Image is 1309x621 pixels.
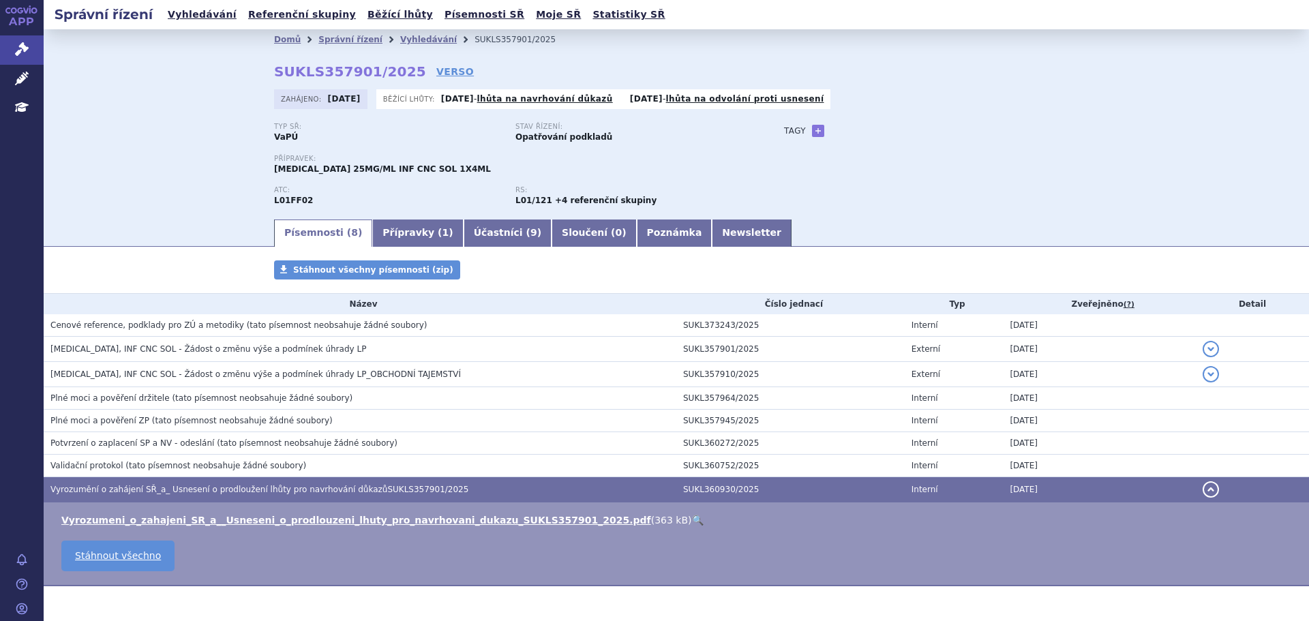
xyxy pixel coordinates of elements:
li: SUKLS357901/2025 [475,29,573,50]
span: (tato písemnost neobsahuje žádné soubory) [172,393,352,403]
a: Poznámka [637,219,712,247]
strong: SUKLS357901/2025 [274,63,426,80]
button: detail [1203,366,1219,382]
a: Správní řízení [318,35,382,44]
td: SUKL360272/2025 [676,432,905,455]
a: Statistiky SŘ [588,5,669,24]
span: 8 [351,227,358,238]
th: Číslo jednací [676,294,905,314]
span: Validační protokol [50,461,123,470]
a: Referenční skupiny [244,5,360,24]
a: lhůta na odvolání proti usnesení [666,94,824,104]
a: Vyhledávání [164,5,241,24]
th: Zveřejněno [1003,294,1196,314]
a: Stáhnout všechny písemnosti (zip) [274,260,460,279]
h3: Tagy [784,123,806,139]
td: [DATE] [1003,314,1196,337]
p: RS: [515,186,743,194]
span: 1 [442,227,449,238]
span: Interní [912,461,938,470]
a: Písemnosti SŘ [440,5,528,24]
td: [DATE] [1003,387,1196,410]
strong: Opatřování podkladů [515,132,612,142]
a: 🔍 [692,515,704,526]
span: Externí [912,344,940,354]
span: Interní [912,393,938,403]
a: Stáhnout všechno [61,541,175,571]
a: Moje SŘ [532,5,585,24]
button: detail [1203,341,1219,357]
td: SUKL357901/2025 [676,337,905,362]
td: [DATE] [1003,337,1196,362]
td: [DATE] [1003,477,1196,502]
a: Účastníci (9) [464,219,552,247]
th: Název [44,294,676,314]
td: SUKL360752/2025 [676,455,905,477]
span: Interní [912,438,938,448]
span: Plné moci a pověření ZP [50,416,149,425]
a: Sloučení (0) [552,219,636,247]
a: Vyhledávání [400,35,457,44]
span: Interní [912,416,938,425]
abbr: (?) [1124,300,1134,309]
a: Přípravky (1) [372,219,463,247]
td: SUKL357945/2025 [676,410,905,432]
strong: pembrolizumab [515,196,552,205]
td: SUKL360930/2025 [676,477,905,502]
p: - [630,93,824,104]
td: [DATE] [1003,432,1196,455]
span: (tato písemnost neobsahuje žádné soubory) [217,438,397,448]
td: SUKL373243/2025 [676,314,905,337]
span: (tato písemnost neobsahuje žádné soubory) [125,461,306,470]
p: Stav řízení: [515,123,743,131]
strong: +4 referenční skupiny [555,196,657,205]
span: Běžící lhůty: [383,93,438,104]
p: ATC: [274,186,502,194]
span: Plné moci a pověření držitele [50,393,170,403]
a: Písemnosti (8) [274,219,372,247]
td: SUKL357910/2025 [676,362,905,387]
a: Domů [274,35,301,44]
span: 9 [530,227,537,238]
span: Vyrozumění o zahájení SŘ_a_ Usnesení o prodloužení lhůty pro navrhování důkazůSUKLS357901/2025 [50,485,468,494]
li: ( ) [61,513,1295,527]
strong: [DATE] [630,94,663,104]
p: - [441,93,613,104]
strong: [DATE] [328,94,361,104]
a: lhůta na navrhování důkazů [477,94,613,104]
td: [DATE] [1003,362,1196,387]
td: [DATE] [1003,455,1196,477]
td: [DATE] [1003,410,1196,432]
td: SUKL357964/2025 [676,387,905,410]
span: [MEDICAL_DATA] 25MG/ML INF CNC SOL 1X4ML [274,164,491,174]
span: 0 [615,227,622,238]
span: (tato písemnost neobsahuje žádné soubory) [152,416,333,425]
span: KEYTRUDA, INF CNC SOL - Žádost o změnu výše a podmínek úhrady LP_OBCHODNÍ TAJEMSTVÍ [50,369,461,379]
p: Přípravek: [274,155,757,163]
span: Potvrzení o zaplacení SP a NV - odeslání [50,438,214,448]
span: (tato písemnost neobsahuje žádné soubory) [247,320,427,330]
span: 363 kB [654,515,688,526]
span: Interní [912,485,938,494]
th: Detail [1196,294,1309,314]
strong: [DATE] [441,94,474,104]
span: Cenové reference, podklady pro ZÚ a metodiky [50,320,244,330]
a: Běžící lhůty [363,5,437,24]
span: Stáhnout všechny písemnosti (zip) [293,265,453,275]
a: Vyrozumeni_o_zahajeni_SR_a__Usneseni_o_prodlouzeni_lhuty_pro_navrhovani_dukazu_SUKLS357901_2025.pdf [61,515,651,526]
span: Externí [912,369,940,379]
a: Newsletter [712,219,792,247]
th: Typ [905,294,1004,314]
strong: PEMBROLIZUMAB [274,196,313,205]
a: + [812,125,824,137]
strong: VaPÚ [274,132,298,142]
p: Typ SŘ: [274,123,502,131]
span: Zahájeno: [281,93,324,104]
span: KEYTRUDA, INF CNC SOL - Žádost o změnu výše a podmínek úhrady LP [50,344,366,354]
span: Interní [912,320,938,330]
button: detail [1203,481,1219,498]
a: VERSO [436,65,474,78]
h2: Správní řízení [44,5,164,24]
